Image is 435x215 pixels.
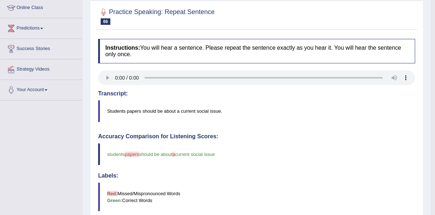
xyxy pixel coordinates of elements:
[0,18,82,36] a: Predictions
[107,191,118,196] b: Red:
[98,90,415,97] h4: Transcript:
[105,45,140,51] b: Instructions:
[101,18,110,25] span: 66
[0,39,82,57] a: Success Stories
[98,39,415,63] h4: You will hear a sentence. Please repeat the sentence exactly as you hear it. You will hear the se...
[175,152,215,157] span: current social issue
[125,152,139,157] span: papers
[107,198,122,203] b: Green:
[0,80,82,98] a: Your Account
[98,133,415,140] h4: Accuracy Comparison for Listening Scores:
[98,173,415,179] h4: Labels:
[0,59,82,77] a: Strategy Videos
[98,100,415,122] blockquote: Students papers should be about a current social issue.
[98,183,415,211] blockquote: Missed/Mispronounced Words Correct Words
[107,152,125,157] span: students
[139,152,173,157] span: should be about
[172,152,175,157] span: a
[98,7,215,25] h2: Practice Speaking: Repeat Sentence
